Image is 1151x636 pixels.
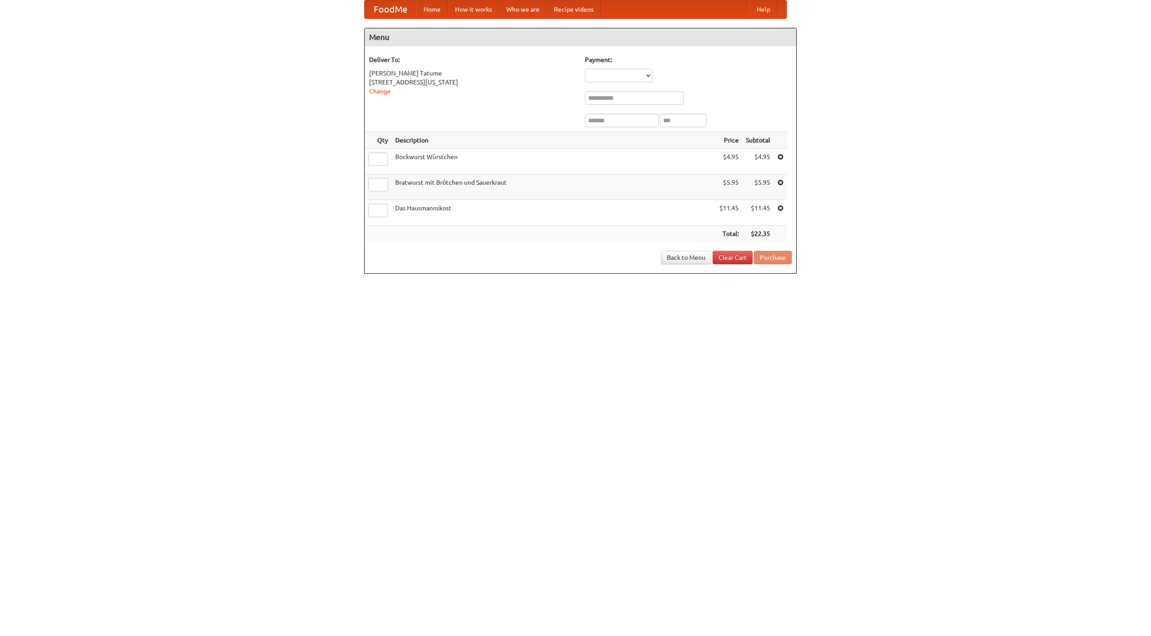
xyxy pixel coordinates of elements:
[448,0,499,18] a: How it works
[392,200,716,226] td: Das Hausmannskost
[369,55,576,64] h5: Deliver To:
[392,174,716,200] td: Bratwurst mit Brötchen und Sauerkraut
[749,0,777,18] a: Help
[742,226,774,242] th: $22.35
[369,78,576,87] div: [STREET_ADDRESS][US_STATE]
[547,0,601,18] a: Recipe videos
[365,28,796,46] h4: Menu
[716,149,742,174] td: $4.95
[416,0,448,18] a: Home
[369,88,391,95] a: Change
[392,132,716,149] th: Description
[742,132,774,149] th: Subtotal
[365,0,416,18] a: FoodMe
[716,200,742,226] td: $11.45
[713,251,753,264] a: Clear Cart
[365,132,392,149] th: Qty
[754,251,792,264] button: Purchase
[392,149,716,174] td: Bockwurst Würstchen
[742,200,774,226] td: $11.45
[585,55,792,64] h5: Payment:
[742,174,774,200] td: $5.95
[716,226,742,242] th: Total:
[716,174,742,200] td: $5.95
[661,251,711,264] a: Back to Menu
[742,149,774,174] td: $4.95
[716,132,742,149] th: Price
[369,69,576,78] div: [PERSON_NAME] Tatume
[499,0,547,18] a: Who we are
